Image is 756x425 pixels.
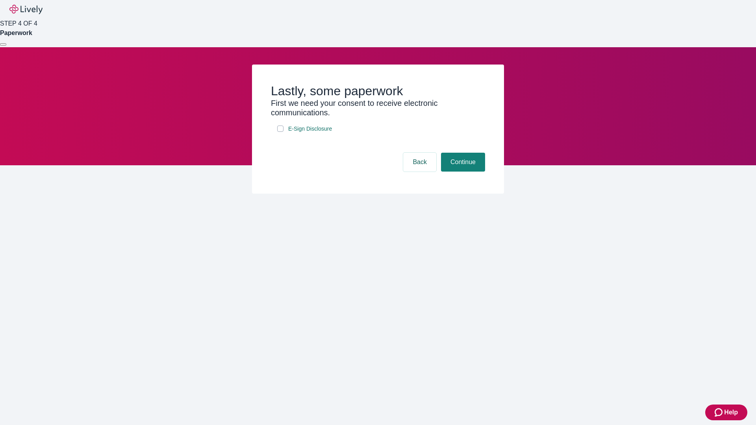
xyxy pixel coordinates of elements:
span: E-Sign Disclosure [288,125,332,133]
button: Back [403,153,436,172]
button: Continue [441,153,485,172]
img: Lively [9,5,43,14]
button: Zendesk support iconHelp [705,405,747,420]
span: Help [724,408,738,417]
h2: Lastly, some paperwork [271,83,485,98]
h3: First we need your consent to receive electronic communications. [271,98,485,117]
a: e-sign disclosure document [287,124,334,134]
svg: Zendesk support icon [715,408,724,417]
